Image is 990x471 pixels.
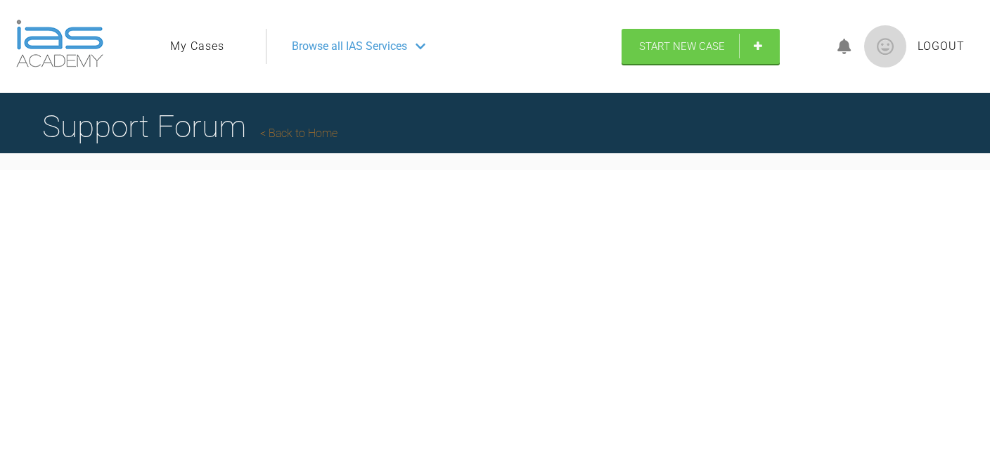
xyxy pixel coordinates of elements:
[622,29,780,64] a: Start New Case
[918,37,965,56] a: Logout
[170,37,224,56] a: My Cases
[864,25,906,67] img: profile.png
[639,40,725,53] span: Start New Case
[16,20,103,67] img: logo-light.3e3ef733.png
[42,102,337,151] h1: Support Forum
[292,37,407,56] span: Browse all IAS Services
[260,127,337,140] a: Back to Home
